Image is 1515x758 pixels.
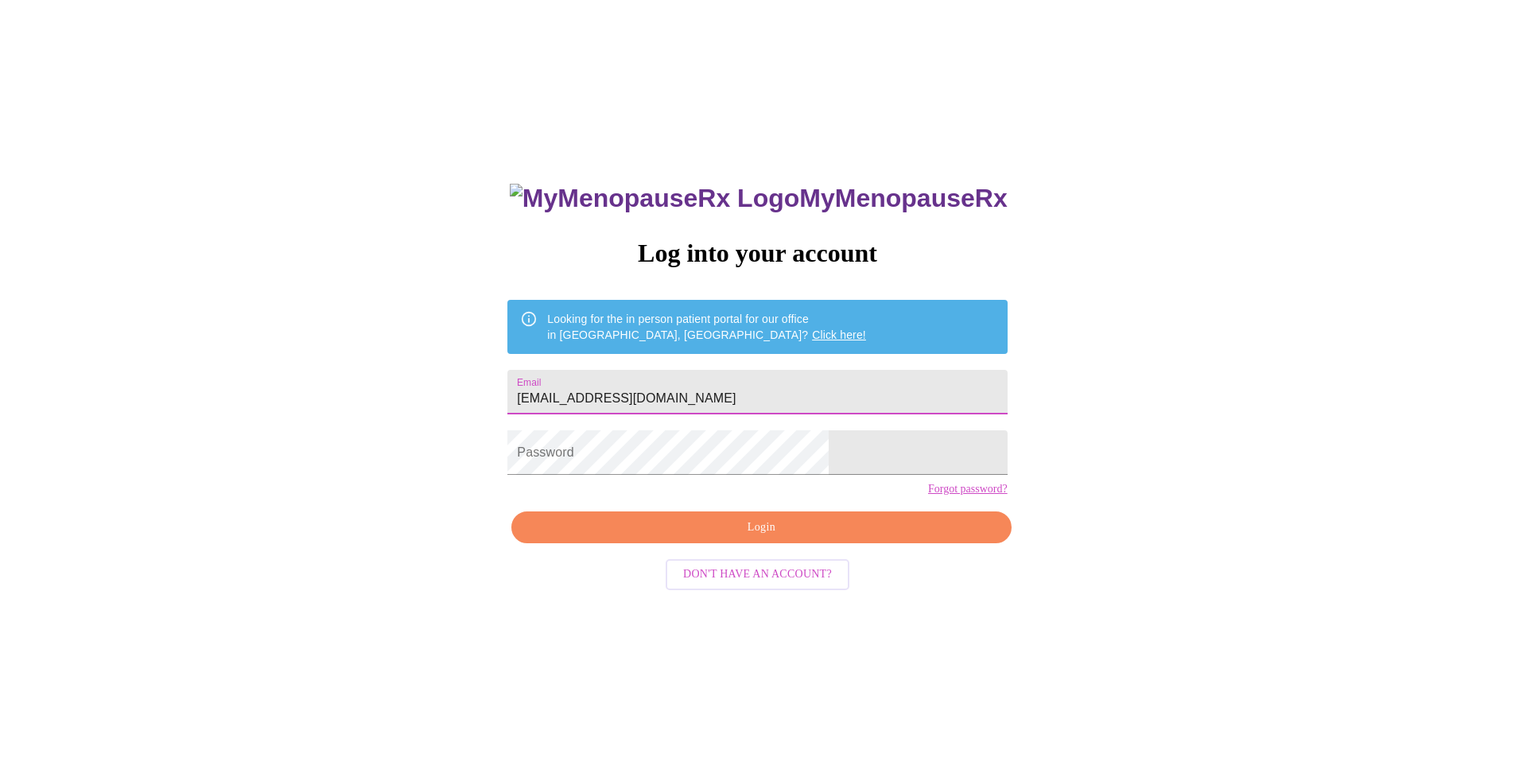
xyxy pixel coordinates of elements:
[683,565,832,585] span: Don't have an account?
[547,305,866,349] div: Looking for the in person patient portal for our office in [GEOGRAPHIC_DATA], [GEOGRAPHIC_DATA]?
[666,559,849,590] button: Don't have an account?
[507,239,1007,268] h3: Log into your account
[511,511,1011,544] button: Login
[530,518,993,538] span: Login
[662,566,853,580] a: Don't have an account?
[510,184,799,213] img: MyMenopauseRx Logo
[510,184,1008,213] h3: MyMenopauseRx
[812,328,866,341] a: Click here!
[928,483,1008,496] a: Forgot password?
